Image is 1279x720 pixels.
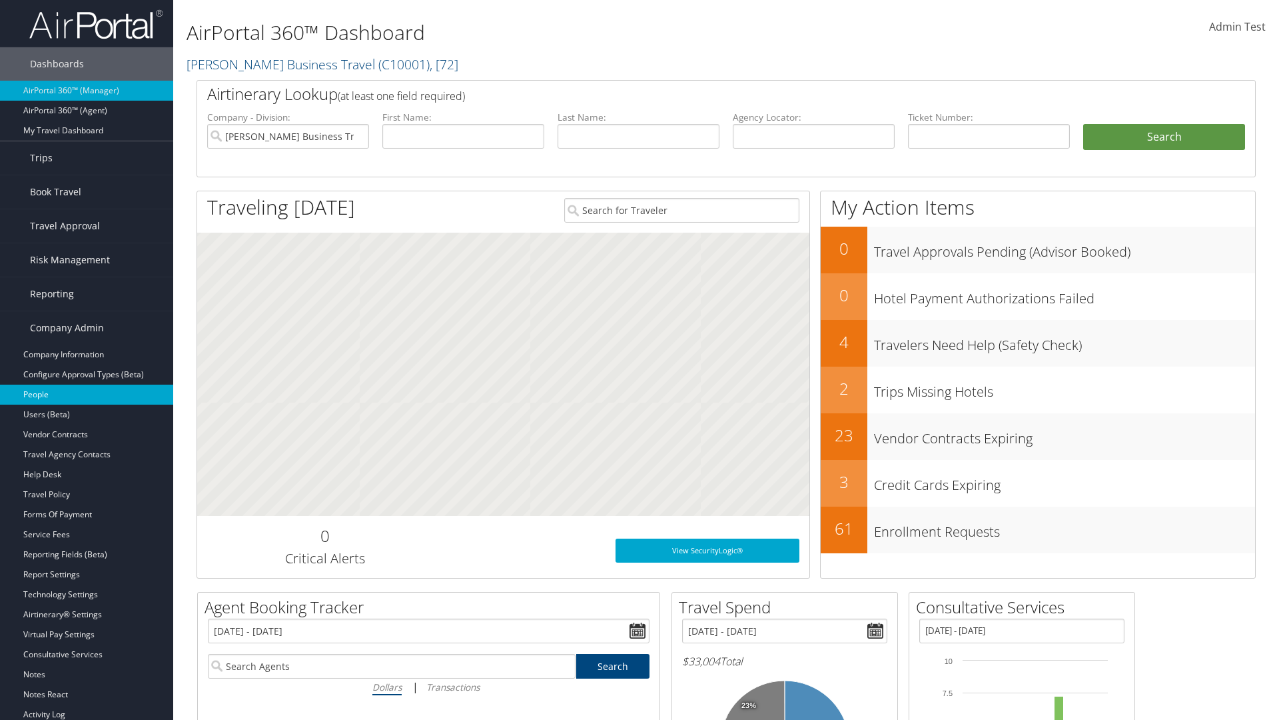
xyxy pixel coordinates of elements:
span: (at least one field required) [338,89,465,103]
div: | [208,679,649,695]
h2: 61 [821,517,867,540]
label: Ticket Number: [908,111,1070,124]
span: Book Travel [30,175,81,209]
a: 23Vendor Contracts Expiring [821,413,1255,460]
h2: Travel Spend [679,596,897,619]
label: Company - Division: [207,111,369,124]
span: ( C10001 ) [378,55,430,73]
h3: Hotel Payment Authorizations Failed [874,283,1255,308]
a: 2Trips Missing Hotels [821,367,1255,413]
i: Dollars [372,681,402,693]
h3: Travelers Need Help (Safety Check) [874,329,1255,355]
h2: 3 [821,471,867,493]
h1: My Action Items [821,193,1255,221]
span: Trips [30,141,53,175]
span: Dashboards [30,47,84,81]
a: Admin Test [1209,7,1266,48]
input: Search Agents [208,654,576,679]
a: [PERSON_NAME] Business Travel [187,55,458,73]
h2: 23 [821,424,867,447]
span: $33,004 [682,654,720,669]
span: Admin Test [1209,19,1266,34]
h3: Enrollment Requests [874,516,1255,541]
img: airportal-logo.png [29,9,163,40]
span: , [ 72 ] [430,55,458,73]
i: Transactions [426,681,480,693]
h3: Trips Missing Hotels [874,376,1255,401]
tspan: 23% [741,702,756,710]
h1: AirPortal 360™ Dashboard [187,19,906,47]
h2: 0 [207,525,442,547]
tspan: 10 [945,657,953,665]
a: 0Hotel Payment Authorizations Failed [821,273,1255,320]
label: First Name: [382,111,544,124]
h2: Agent Booking Tracker [205,596,659,619]
a: View SecurityLogic® [616,539,799,563]
tspan: 7.5 [943,689,953,697]
span: Reporting [30,277,74,311]
input: Search for Traveler [564,198,799,223]
span: Risk Management [30,243,110,277]
label: Agency Locator: [733,111,895,124]
h3: Critical Alerts [207,549,442,568]
span: Travel Approval [30,209,100,243]
a: 61Enrollment Requests [821,507,1255,553]
h6: Total [682,654,887,669]
a: Search [576,654,650,679]
h3: Vendor Contracts Expiring [874,423,1255,448]
h2: 2 [821,377,867,400]
button: Search [1083,124,1245,151]
h3: Travel Approvals Pending (Advisor Booked) [874,236,1255,261]
h2: 4 [821,331,867,353]
a: 3Credit Cards Expiring [821,460,1255,507]
h1: Traveling [DATE] [207,193,355,221]
h3: Credit Cards Expiring [874,469,1255,495]
a: 4Travelers Need Help (Safety Check) [821,320,1255,367]
span: Company Admin [30,311,104,345]
h2: 0 [821,237,867,260]
h2: Consultative Services [916,596,1134,619]
h2: Airtinerary Lookup [207,83,1157,105]
a: 0Travel Approvals Pending (Advisor Booked) [821,227,1255,273]
h2: 0 [821,284,867,307]
label: Last Name: [558,111,719,124]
